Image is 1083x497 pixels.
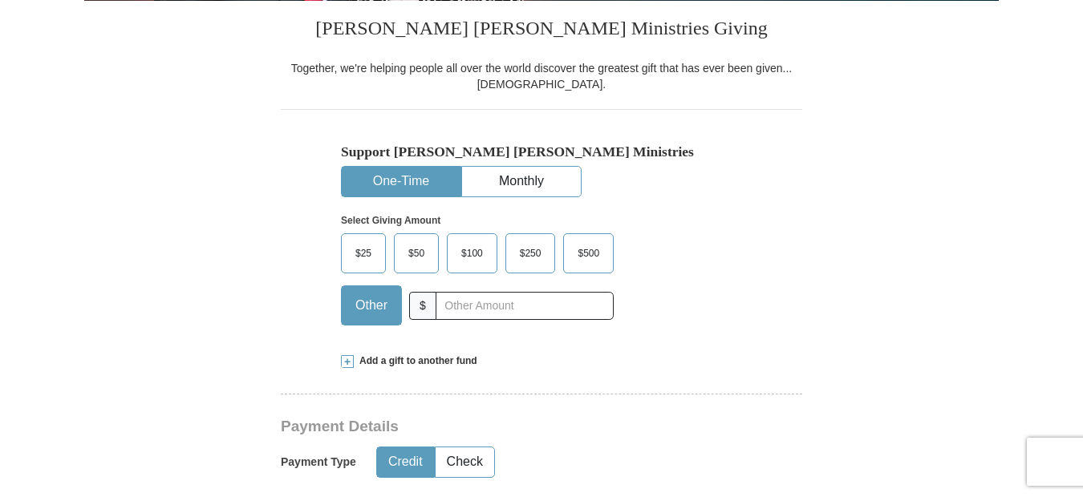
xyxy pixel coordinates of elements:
div: Together, we're helping people all over the world discover the greatest gift that has ever been g... [281,60,802,92]
span: Add a gift to another fund [354,354,477,368]
span: $250 [512,241,550,265]
span: Other [347,293,395,317]
span: $ [409,292,436,320]
h3: [PERSON_NAME] [PERSON_NAME] Ministries Giving [281,1,802,60]
h3: Payment Details [281,418,690,436]
button: Credit [377,447,434,477]
span: $500 [570,241,607,265]
input: Other Amount [436,292,614,320]
h5: Support [PERSON_NAME] [PERSON_NAME] Ministries [341,143,742,160]
h5: Payment Type [281,455,356,469]
button: Monthly [462,167,581,196]
span: $25 [347,241,379,265]
span: $100 [453,241,491,265]
button: Check [436,447,494,477]
strong: Select Giving Amount [341,215,440,226]
span: $50 [400,241,432,265]
button: One-Time [342,167,460,196]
